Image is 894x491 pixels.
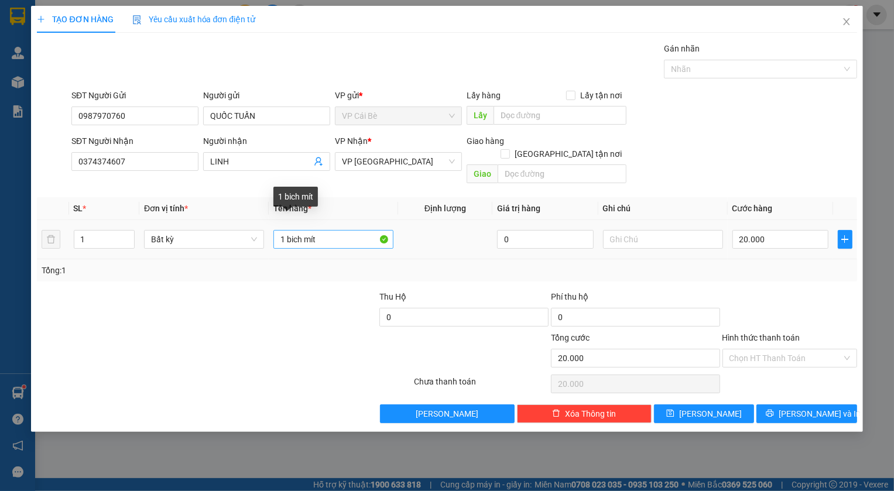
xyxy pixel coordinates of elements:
button: Close [830,6,863,39]
div: Chưa thanh toán [413,375,550,396]
img: icon [132,15,142,25]
span: user-add [314,157,323,166]
button: save[PERSON_NAME] [654,404,755,423]
span: Yêu cầu xuất hóa đơn điện tử [132,15,256,24]
div: VP gửi [335,89,462,102]
div: Tổng: 1 [42,264,345,277]
span: Lấy tận nơi [576,89,626,102]
div: Người nhận [203,135,330,147]
th: Ghi chú [598,197,728,220]
div: Phí thu hộ [551,290,720,308]
button: [PERSON_NAME] [380,404,515,423]
button: printer[PERSON_NAME] và In [756,404,857,423]
label: Gán nhãn [664,44,700,53]
span: plus [838,235,851,244]
div: Người gửi [203,89,330,102]
span: Lấy hàng [467,91,501,100]
span: Tổng cước [551,333,590,342]
span: TẠO ĐƠN HÀNG [37,15,113,24]
label: Hình thức thanh toán [722,333,800,342]
span: VP Sài Gòn [342,153,455,170]
button: plus [838,230,852,249]
span: [GEOGRAPHIC_DATA] tận nơi [510,147,626,160]
span: printer [766,409,774,418]
span: Giao hàng [467,136,504,146]
span: VP Cái Bè [342,107,455,125]
span: save [666,409,674,418]
button: deleteXóa Thông tin [517,404,652,423]
span: Xóa Thông tin [565,407,616,420]
span: SL [74,204,83,213]
div: 1 bich mít [273,187,318,207]
input: Dọc đường [498,164,626,183]
span: Giao [467,164,498,183]
span: Giá trị hàng [497,204,540,213]
span: [PERSON_NAME] và In [779,407,861,420]
input: 0 [497,230,594,249]
span: VP Nhận [335,136,368,146]
span: Thu Hộ [379,292,406,301]
input: Ghi Chú [603,230,723,249]
span: Bất kỳ [151,231,257,248]
span: Cước hàng [732,204,773,213]
span: delete [552,409,560,418]
span: close [842,17,851,26]
span: Lấy [467,106,494,125]
button: delete [42,230,60,249]
span: plus [37,15,45,23]
input: Dọc đường [494,106,626,125]
div: SĐT Người Gửi [71,89,198,102]
span: Định lượng [424,204,466,213]
div: SĐT Người Nhận [71,135,198,147]
input: VD: Bàn, Ghế [273,230,393,249]
span: [PERSON_NAME] [416,407,478,420]
span: Đơn vị tính [144,204,188,213]
span: [PERSON_NAME] [679,407,742,420]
